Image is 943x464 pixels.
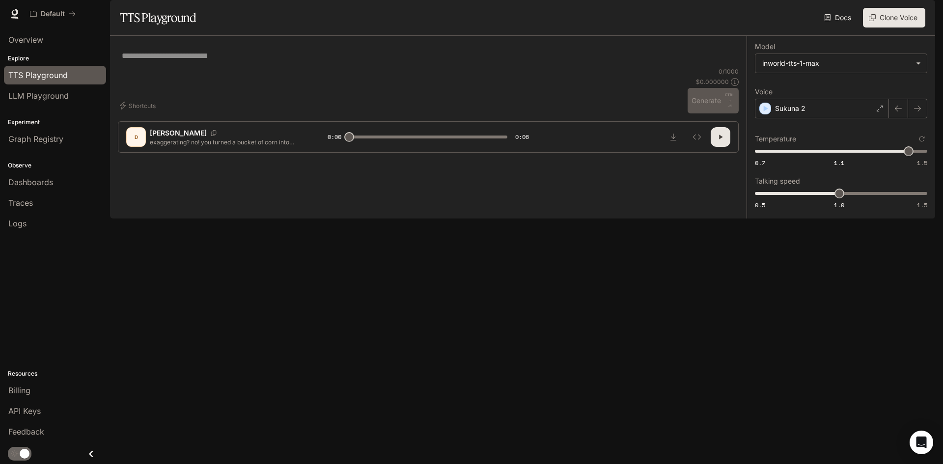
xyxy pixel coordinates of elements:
button: Reset to default [916,134,927,144]
p: Sukuna 2 [775,104,805,113]
span: 1.5 [917,201,927,209]
button: Shortcuts [118,98,160,113]
p: Temperature [755,136,796,142]
p: Talking speed [755,178,800,185]
span: 1.5 [917,159,927,167]
p: 0 / 1000 [719,67,739,76]
div: D [128,129,144,145]
span: 0.5 [755,201,765,209]
p: $ 0.000000 [696,78,729,86]
div: inworld-tts-1-max [755,54,927,73]
button: Clone Voice [863,8,925,27]
button: Inspect [687,127,707,147]
span: 1.1 [834,159,844,167]
p: Default [41,10,65,18]
span: 0.7 [755,159,765,167]
span: 0:00 [328,132,341,142]
button: Copy Voice ID [207,130,221,136]
a: Docs [822,8,855,27]
div: Open Intercom Messenger [910,431,933,454]
p: [PERSON_NAME] [150,128,207,138]
span: 0:06 [515,132,529,142]
div: inworld-tts-1-max [762,58,911,68]
p: exaggerating? no! you turned a bucket of corn into something obscene. i won’t go back with you! [150,138,304,146]
p: Voice [755,88,773,95]
span: 1.0 [834,201,844,209]
button: All workspaces [26,4,80,24]
p: Model [755,43,775,50]
button: Download audio [664,127,683,147]
h1: TTS Playground [120,8,196,27]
